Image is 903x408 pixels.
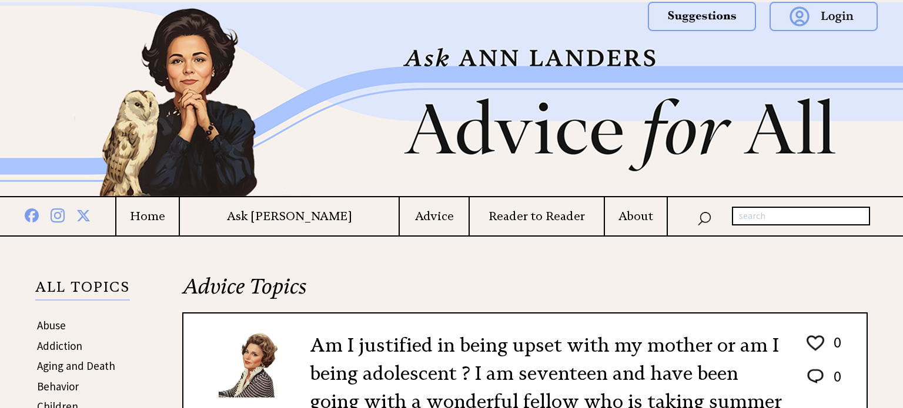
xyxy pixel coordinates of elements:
[37,359,115,373] a: Aging and Death
[648,2,756,31] img: suggestions.png
[37,339,82,353] a: Addiction
[37,379,79,393] a: Behavior
[805,333,826,353] img: heart_outline%201.png
[35,281,130,301] p: ALL TOPICS
[37,318,66,332] a: Abuse
[25,206,39,222] img: facebook%20blue.png
[182,272,868,312] h2: Advice Topics
[697,209,711,226] img: search_nav.png
[470,209,604,224] a: Reader to Reader
[219,331,292,397] img: Ann6%20v2%20small.png
[828,332,842,365] td: 0
[116,209,179,224] a: Home
[28,2,875,196] img: header2b_v1.png
[770,2,878,31] img: login.png
[605,209,667,224] a: About
[51,206,65,222] img: instagram%20blue.png
[828,366,842,397] td: 0
[875,2,881,196] img: right_new2.png
[732,207,870,225] input: search
[400,209,469,224] a: Advice
[805,367,826,386] img: message_round%202.png
[76,207,91,222] img: x%20blue.png
[180,209,399,224] a: Ask [PERSON_NAME]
